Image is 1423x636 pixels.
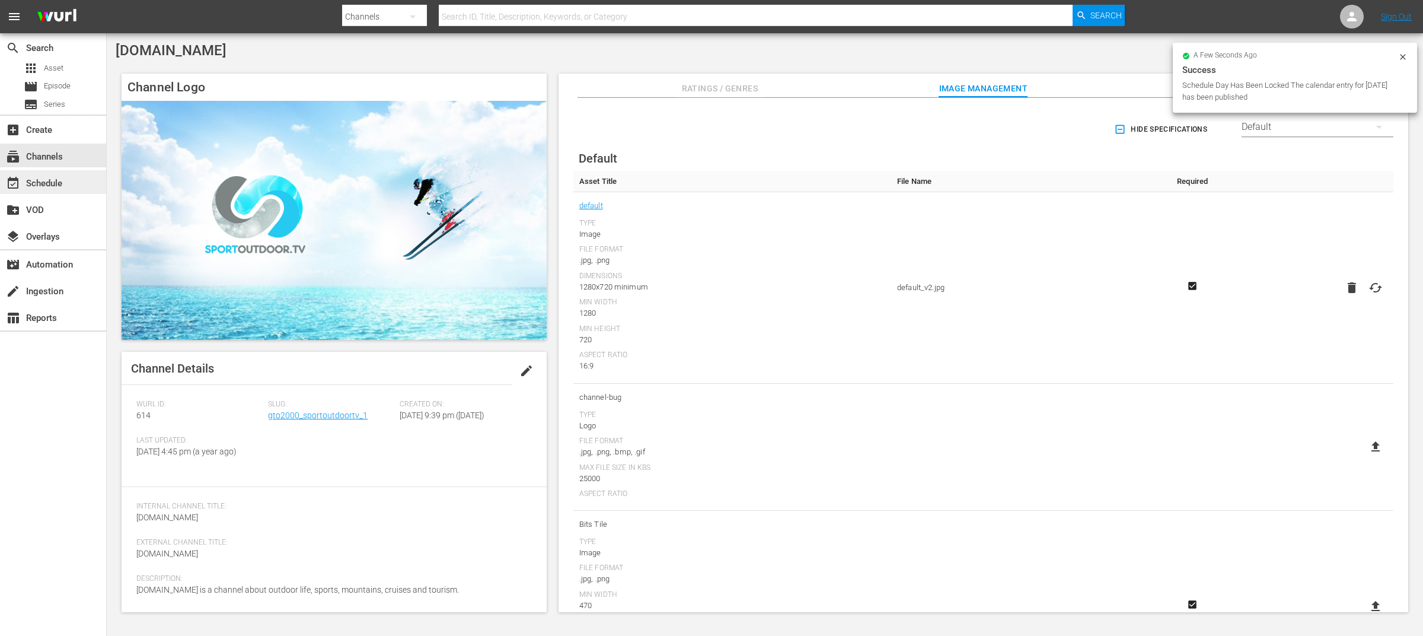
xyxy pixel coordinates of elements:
[579,600,885,612] div: 470
[6,150,20,164] span: Channels
[6,284,20,298] span: Ingestion
[579,564,885,573] div: File Format
[579,446,885,458] div: .jpg, .png, .bmp, .gif
[24,61,38,75] span: Asset
[6,41,20,55] span: Search
[28,3,85,31] img: ans4CAIJ8jUAAAAAAAAAAAAAAAAAAAAAAAAgQb4GAAAAAAAAAAAAAAAAAAAAAAAAJMjXAAAAAAAAAAAAAAAAAAAAAAAAgAT5G...
[136,502,526,511] span: Internal Channel Title:
[579,473,885,485] div: 25000
[44,80,71,92] span: Episode
[400,400,525,409] span: Created On:
[891,171,1159,192] th: File Name
[116,42,226,59] span: [DOMAIN_NAME]
[579,411,885,420] div: Type
[1090,5,1122,26] span: Search
[1242,110,1393,144] div: Default
[579,420,885,432] div: Logo
[579,351,885,360] div: Aspect Ratio
[136,436,262,446] span: Last Updated:
[579,228,885,240] div: Image
[136,513,198,522] span: [DOMAIN_NAME]
[891,192,1159,384] td: default_v2.jpg
[6,123,20,137] span: Create
[579,437,885,446] div: File Format
[6,176,20,190] span: Schedule
[44,98,65,110] span: Series
[136,538,526,548] span: External Channel Title:
[579,307,885,319] div: 1280
[1381,12,1412,21] a: Sign Out
[400,411,484,420] span: [DATE] 9:39 pm ([DATE])
[579,590,885,600] div: Min Width
[44,62,63,74] span: Asset
[579,272,885,281] div: Dimensions
[579,538,885,547] div: Type
[268,400,394,409] span: Slug:
[1185,599,1199,610] svg: Required
[7,9,21,24] span: menu
[579,547,885,559] div: Image
[579,489,885,499] div: Aspect Ratio
[136,574,526,584] span: Description:
[579,255,885,266] div: .jpg, .png
[1182,63,1408,77] div: Success
[579,573,885,585] div: .jpg, .png
[579,245,885,255] div: File Format
[6,203,20,217] span: VOD
[1194,51,1257,61] span: a few seconds ago
[579,281,885,293] div: 1280x720 minimum
[122,101,547,340] img: SportOutdoor.TV
[579,517,885,532] span: Bits Tile
[939,81,1028,96] span: Image Management
[579,390,885,405] span: channel-bug
[131,361,214,376] span: Channel Details
[1112,113,1212,146] button: Hide Specifications
[579,298,885,307] div: Min Width
[519,364,534,378] span: edit
[136,585,459,594] span: [DOMAIN_NAME] is a channel about outdoor life, sports, mountains, cruises and tourism.
[1116,123,1207,136] span: Hide Specifications
[1073,5,1125,26] button: Search
[512,357,541,385] button: edit
[573,171,891,192] th: Asset Title
[1159,171,1226,192] th: Required
[24,97,38,112] span: Series
[136,447,237,456] span: [DATE] 4:45 pm (a year ago)
[579,219,885,228] div: Type
[6,257,20,272] span: Automation
[136,400,262,409] span: Wurl ID:
[1182,79,1395,103] div: Schedule Day Has Been Locked The calendar entry for [DATE] has been published
[136,411,151,420] span: 614
[579,325,885,334] div: Min Height
[24,79,38,94] span: Episode
[579,151,617,166] span: Default
[122,74,547,101] h4: Channel Logo
[675,81,764,96] span: Ratings / Genres
[579,334,885,346] div: 720
[136,549,198,558] span: [DOMAIN_NAME]
[6,230,20,244] span: Overlays
[579,463,885,473] div: Max File Size In Kbs
[1185,281,1199,291] svg: Required
[6,311,20,325] span: Reports
[579,360,885,372] div: 16:9
[579,198,603,214] a: default
[268,411,368,420] a: gto2000_sportoutdoortv_1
